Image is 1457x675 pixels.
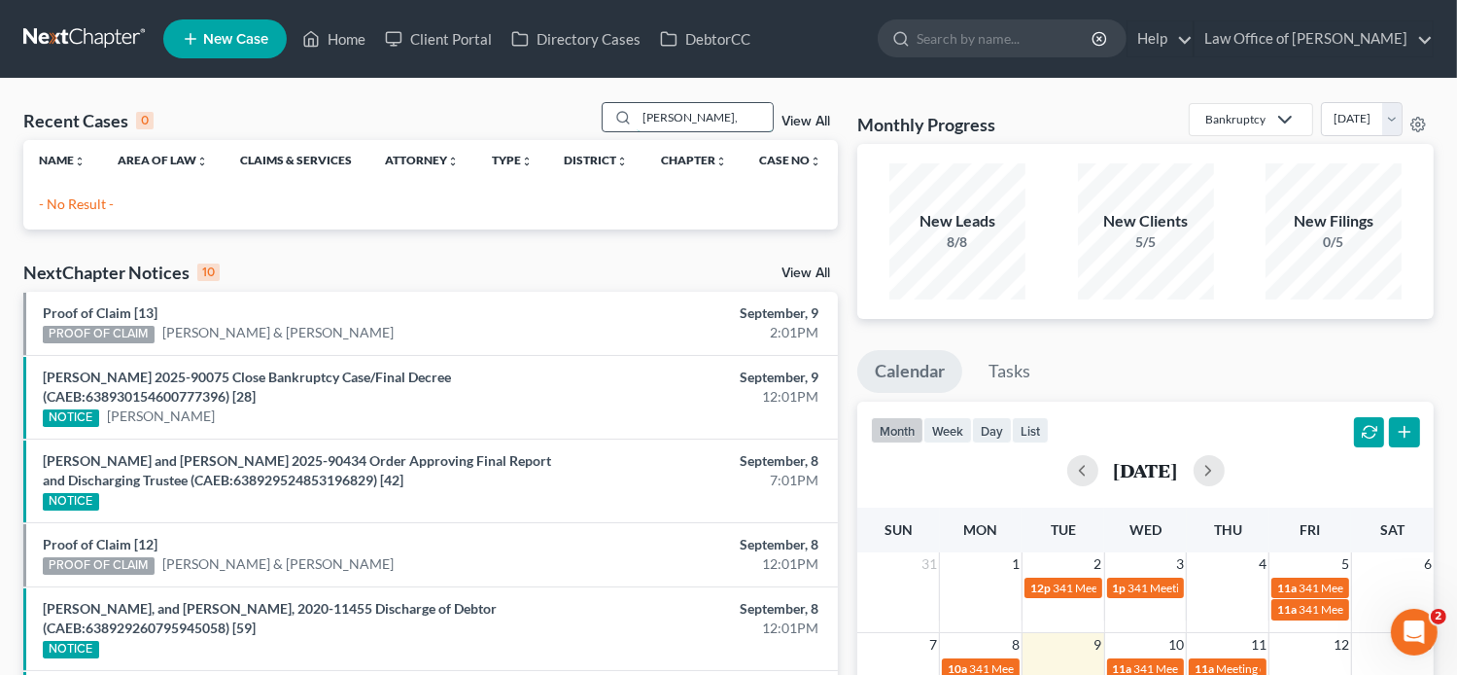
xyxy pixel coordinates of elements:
span: Tue [1051,521,1076,538]
a: Nameunfold_more [39,153,86,167]
th: Claims & Services [225,140,369,179]
span: 4 [1257,552,1268,576]
div: 7:01PM [572,471,818,490]
div: September, 9 [572,303,818,323]
span: 5 [1339,552,1351,576]
div: New Clients [1078,210,1214,232]
a: Area of Lawunfold_more [118,153,208,167]
div: 12:01PM [572,554,818,574]
a: [PERSON_NAME], and [PERSON_NAME], 2020-11455 Discharge of Debtor (CAEB:638929260795945058) [59] [43,600,497,636]
a: Chapterunfold_more [661,153,727,167]
div: New Filings [1266,210,1402,232]
div: 12:01PM [572,387,818,407]
div: September, 8 [572,535,818,554]
span: New Case [203,32,268,47]
input: Search by name... [917,20,1094,56]
div: Bankruptcy [1205,111,1266,127]
a: [PERSON_NAME] & [PERSON_NAME] [162,554,394,574]
a: Case Nounfold_more [759,153,821,167]
span: 3 [1174,552,1186,576]
span: 8 [1010,633,1022,657]
span: Sun [885,521,913,538]
a: [PERSON_NAME] 2025-90075 Close Bankruptcy Case/Final Decree (CAEB:638930154600777396) [28] [43,369,451,405]
div: 0/5 [1266,232,1402,252]
span: Sat [1380,521,1405,538]
a: Tasks [971,350,1048,393]
a: DebtorCC [650,21,760,56]
a: Directory Cases [502,21,650,56]
div: New Leads [889,210,1025,232]
p: - No Result - [39,195,822,214]
span: 2 [1431,609,1446,624]
div: PROOF OF CLAIM [43,557,155,575]
iframe: Intercom live chat [1391,609,1438,656]
span: Fri [1300,521,1320,538]
i: unfold_more [196,156,208,167]
a: Help [1127,21,1193,56]
span: 1 [1010,552,1022,576]
a: View All [781,115,830,128]
span: 2 [1093,552,1104,576]
a: [PERSON_NAME] and [PERSON_NAME] 2025-90434 Order Approving Final Report and Discharging Trustee (... [43,452,551,488]
h2: [DATE] [1114,460,1178,480]
span: 341 Meeting for Cariss Milano & [PERSON_NAME] [1053,581,1308,595]
button: month [871,417,923,444]
a: Home [293,21,375,56]
button: day [972,417,1012,444]
div: September, 8 [572,599,818,619]
i: unfold_more [447,156,459,167]
i: unfold_more [521,156,533,167]
a: Proof of Claim [12] [43,536,157,552]
i: unfold_more [810,156,821,167]
div: 12:01PM [572,619,818,638]
span: 6 [1422,552,1434,576]
a: [PERSON_NAME] & [PERSON_NAME] [162,323,394,342]
span: 31 [919,552,939,576]
h3: Monthly Progress [857,113,995,136]
span: 12 [1332,633,1351,657]
i: unfold_more [715,156,727,167]
button: week [923,417,972,444]
div: 5/5 [1078,232,1214,252]
span: 11a [1277,602,1297,617]
span: Mon [964,521,998,538]
div: NOTICE [43,493,99,511]
div: NextChapter Notices [23,261,220,284]
div: 2:01PM [572,323,818,342]
div: 8/8 [889,232,1025,252]
div: September, 9 [572,368,818,387]
span: 7 [927,633,939,657]
span: 11a [1277,581,1297,595]
a: Calendar [857,350,962,393]
div: Recent Cases [23,109,154,132]
a: [PERSON_NAME] [107,407,215,426]
div: September, 8 [572,451,818,471]
div: 0 [136,112,154,129]
span: Thu [1214,521,1242,538]
a: Attorneyunfold_more [385,153,459,167]
button: list [1012,417,1049,444]
span: 11 [1249,633,1268,657]
a: Districtunfold_more [564,153,628,167]
span: 10 [1166,633,1186,657]
a: Client Portal [375,21,502,56]
a: View All [781,266,830,280]
i: unfold_more [74,156,86,167]
div: NOTICE [43,409,99,427]
a: Proof of Claim [13] [43,304,157,321]
span: 1p [1113,581,1127,595]
div: PROOF OF CLAIM [43,326,155,343]
span: 12p [1030,581,1051,595]
div: NOTICE [43,641,99,658]
span: 9 [1093,633,1104,657]
span: Wed [1129,521,1162,538]
i: unfold_more [616,156,628,167]
span: 341 Meeting for [PERSON_NAME][GEOGRAPHIC_DATA] [1128,581,1421,595]
a: Law Office of [PERSON_NAME] [1195,21,1433,56]
input: Search by name... [637,103,773,131]
a: Typeunfold_more [492,153,533,167]
div: 10 [197,264,220,281]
